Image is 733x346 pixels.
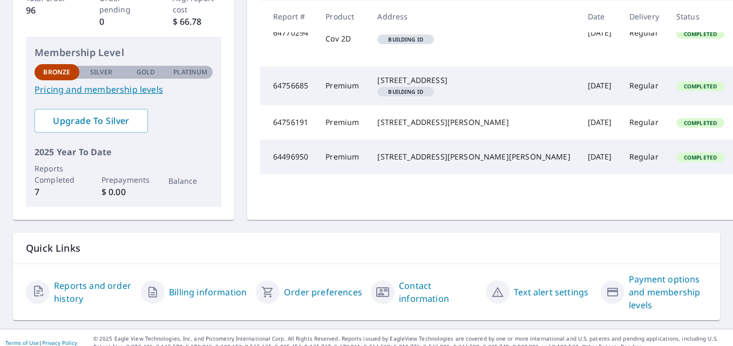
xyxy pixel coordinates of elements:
[579,105,621,140] td: [DATE]
[173,67,207,77] p: Platinum
[168,175,213,186] p: Balance
[260,1,317,66] td: 64770294
[579,140,621,174] td: [DATE]
[169,286,247,299] a: Billing information
[5,340,77,346] p: |
[579,1,621,66] td: [DATE]
[35,45,213,60] p: Membership Level
[514,286,588,299] a: Text alert settings
[90,67,113,77] p: Silver
[284,286,362,299] a: Order preferences
[260,66,317,105] td: 64756685
[26,4,75,17] p: 96
[677,154,723,161] span: Completed
[677,82,723,90] span: Completed
[377,117,570,128] div: [STREET_ADDRESS][PERSON_NAME]
[388,89,423,94] em: Building ID
[621,66,668,105] td: Regular
[54,279,132,305] a: Reports and order history
[137,67,155,77] p: Gold
[173,15,222,28] p: $ 66.78
[35,163,79,185] p: Reports Completed
[621,140,668,174] td: Regular
[101,185,146,198] p: $ 0.00
[317,105,369,140] td: Premium
[388,37,423,42] em: Building ID
[377,75,570,86] div: [STREET_ADDRESS]
[35,83,213,96] a: Pricing and membership levels
[26,241,707,255] p: Quick Links
[317,1,369,66] td: Extended Cov 2D
[260,140,317,174] td: 64496950
[579,66,621,105] td: [DATE]
[99,15,148,28] p: 0
[43,67,70,77] p: Bronze
[317,140,369,174] td: Premium
[260,105,317,140] td: 64756191
[621,105,668,140] td: Regular
[399,279,477,305] a: Contact information
[35,185,79,198] p: 7
[101,174,146,185] p: Prepayments
[35,146,213,158] p: 2025 Year To Date
[629,273,707,312] a: Payment options and membership levels
[621,1,668,66] td: Regular
[677,30,723,38] span: Completed
[35,109,148,133] a: Upgrade To Silver
[43,115,139,127] span: Upgrade To Silver
[677,119,723,127] span: Completed
[377,151,570,162] div: [STREET_ADDRESS][PERSON_NAME][PERSON_NAME]
[317,66,369,105] td: Premium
